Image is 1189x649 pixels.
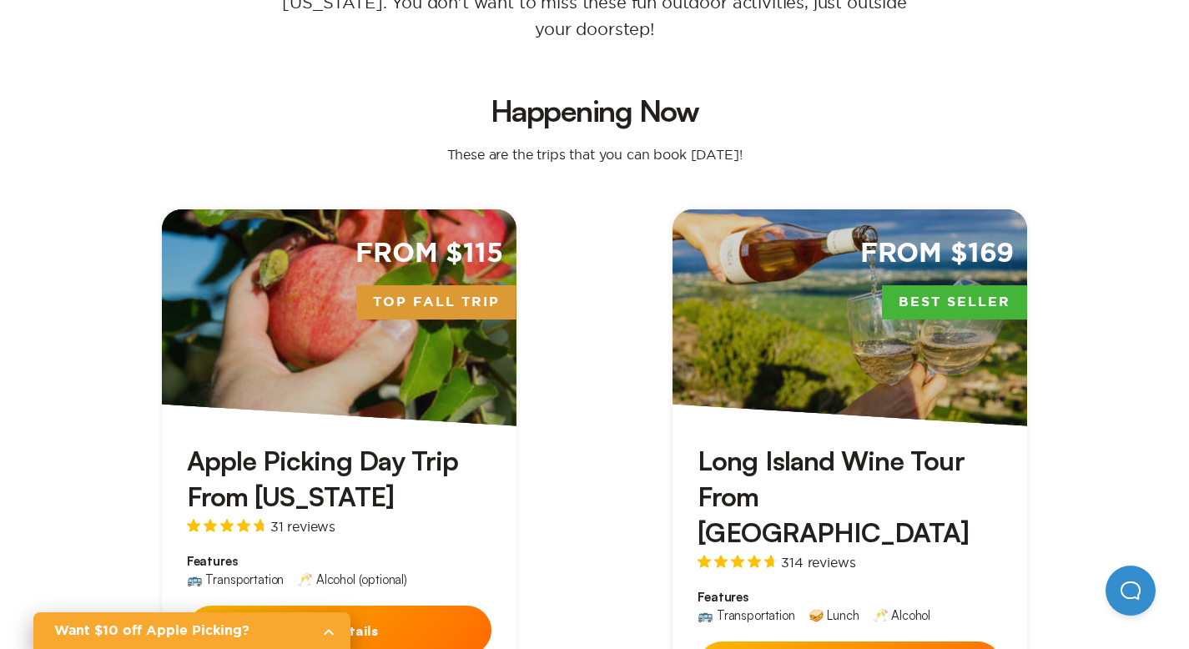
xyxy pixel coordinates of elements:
div: 🥂 Alcohol [873,609,931,621]
h2: Want $10 off Apple Picking? [54,621,309,641]
span: Features [187,553,491,570]
h3: Apple Picking Day Trip From [US_STATE] [187,443,491,515]
span: Top Fall Trip [356,285,516,320]
div: 🚌 Transportation [698,609,794,621]
div: 🥂 Alcohol (optional) [297,573,407,586]
span: Features [698,589,1002,606]
span: Best Seller [882,285,1027,320]
p: These are the trips that you can book [DATE]! [431,146,759,163]
div: 🥪 Lunch [809,609,859,621]
a: Want $10 off Apple Picking? [33,612,350,649]
span: From $115 [355,236,503,272]
h2: Happening Now [110,96,1079,126]
span: From $169 [860,236,1015,272]
span: 314 reviews [781,556,855,569]
h3: Long Island Wine Tour From [GEOGRAPHIC_DATA] [698,443,1002,551]
span: 31 reviews [270,520,335,533]
div: 🚌 Transportation [187,573,284,586]
iframe: Help Scout Beacon - Open [1106,566,1156,616]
